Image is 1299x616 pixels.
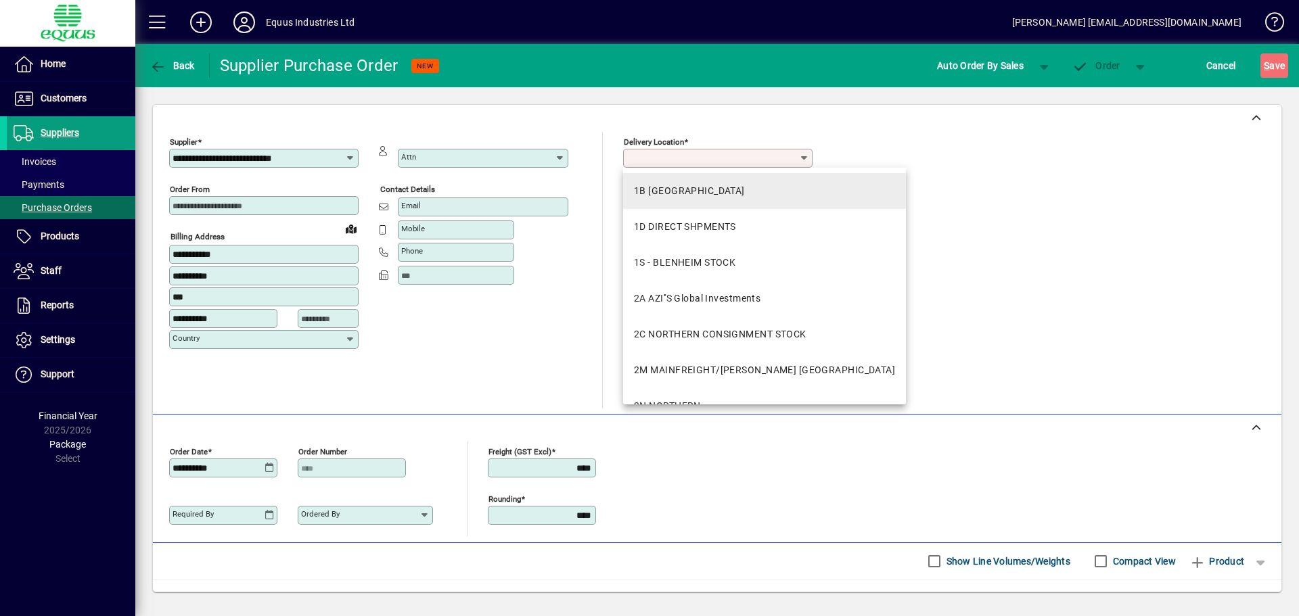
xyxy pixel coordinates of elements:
mat-label: Order from [170,185,210,194]
span: Home [41,58,66,69]
div: 1S - BLENHEIM STOCK [634,256,735,270]
a: Staff [7,254,135,288]
div: 1B [GEOGRAPHIC_DATA] [634,184,745,198]
span: Order [1072,60,1120,71]
span: Financial Year [39,410,97,421]
span: ave [1264,55,1285,76]
span: Payments [14,179,64,190]
a: Products [7,220,135,254]
a: Settings [7,323,135,357]
mat-label: Ordered by [301,509,340,519]
mat-label: Supplier [170,137,198,147]
button: Save [1260,53,1288,78]
a: Payments [7,173,135,196]
button: Back [146,53,198,78]
span: Package [49,439,86,450]
div: Supplier Purchase Order [220,55,398,76]
mat-label: Freight (GST excl) [488,446,551,456]
div: 2C NORTHERN CONSIGNMENT STOCK [634,327,806,341]
div: 2N NORTHERN [634,399,701,413]
mat-option: 1S - BLENHEIM STOCK [623,245,906,281]
mat-label: Rounding [488,494,521,503]
button: Product [1183,549,1251,573]
mat-option: 1D DIRECT SHPMENTS [623,209,906,245]
mat-option: 1B BLENHEIM [623,173,906,209]
a: Support [7,358,135,392]
label: Show Line Volumes/Weights [944,554,1070,568]
mat-label: Email [401,201,421,210]
span: Purchase Orders [14,202,92,213]
a: Home [7,47,135,81]
mat-label: Delivery Location [624,137,684,147]
button: Auto Order By Sales [930,53,1030,78]
div: 1D DIRECT SHPMENTS [634,220,736,234]
div: [PERSON_NAME] [EMAIL_ADDRESS][DOMAIN_NAME] [1012,11,1241,33]
mat-option: 2C NORTHERN CONSIGNMENT STOCK [623,316,906,352]
span: Invoices [14,156,56,167]
a: Purchase Orders [7,196,135,219]
button: Add [179,10,223,34]
span: Cancel [1206,55,1236,76]
a: Customers [7,82,135,116]
button: Cancel [1203,53,1239,78]
mat-label: Mobile [401,224,425,233]
mat-option: 2M MAINFREIGHT/OWENS AUCKLAND [623,352,906,388]
mat-option: 2A AZI''S Global Investments [623,281,906,316]
span: Back [150,60,195,71]
button: Profile [223,10,266,34]
span: Staff [41,265,62,276]
span: Support [41,369,74,379]
div: Equus Industries Ltd [266,11,355,33]
div: 2A AZI''S Global Investments [634,291,760,306]
span: Products [41,231,79,241]
a: View on map [340,218,362,239]
span: Auto Order By Sales [937,55,1024,76]
span: Settings [41,334,75,345]
span: Suppliers [41,127,79,138]
span: NEW [417,62,434,70]
button: Order [1066,53,1127,78]
mat-label: Attn [401,152,416,162]
mat-label: Required by [173,509,214,519]
span: S [1264,60,1269,71]
mat-label: Order number [298,446,347,456]
label: Compact View [1110,554,1176,568]
a: Invoices [7,150,135,173]
a: Knowledge Base [1255,3,1282,47]
mat-option: 2N NORTHERN [623,388,906,424]
span: Product [1189,550,1244,572]
span: Reports [41,300,74,310]
a: Reports [7,289,135,323]
mat-label: Country [173,333,200,343]
app-page-header-button: Back [135,53,210,78]
mat-label: Phone [401,246,423,256]
mat-label: Order date [170,446,208,456]
div: 2M MAINFREIGHT/[PERSON_NAME] [GEOGRAPHIC_DATA] [634,363,895,377]
span: Customers [41,93,87,103]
